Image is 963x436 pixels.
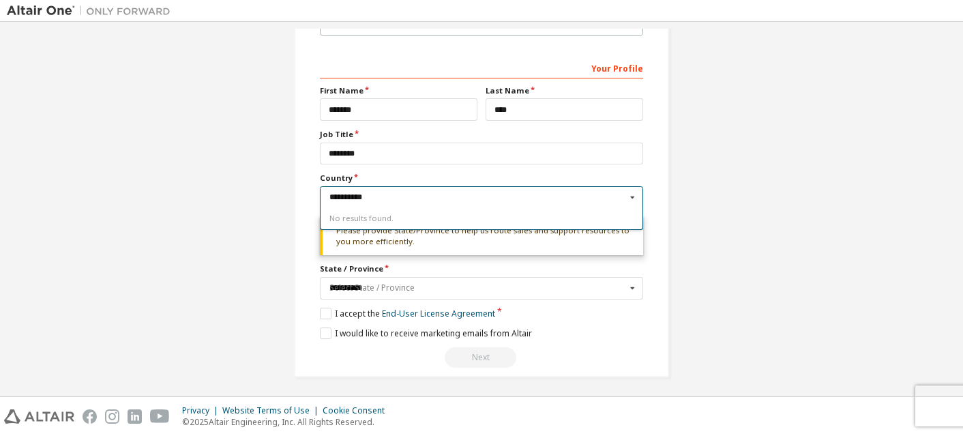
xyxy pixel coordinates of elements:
label: Last Name [486,85,643,96]
img: instagram.svg [105,409,119,424]
div: No results found. [320,208,643,229]
label: I would like to receive marketing emails from Altair [320,328,532,339]
div: Select State / Province [329,284,626,292]
div: Read and acccept EULA to continue [320,347,643,368]
div: Website Terms of Use [222,405,323,416]
img: facebook.svg [83,409,97,424]
div: Your Profile [320,57,643,78]
img: altair_logo.svg [4,409,74,424]
div: Please provide State/Province to help us route sales and support resources to you more efficiently. [320,217,643,256]
div: Cookie Consent [323,405,393,416]
label: Job Title [320,129,643,140]
label: I accept the [320,308,495,319]
label: Country [320,173,643,184]
a: End-User License Agreement [382,308,495,319]
img: Altair One [7,4,177,18]
div: Privacy [182,405,222,416]
label: First Name [320,85,477,96]
img: linkedin.svg [128,409,142,424]
p: © 2025 Altair Engineering, Inc. All Rights Reserved. [182,416,393,428]
img: youtube.svg [150,409,170,424]
label: State / Province [320,263,643,274]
